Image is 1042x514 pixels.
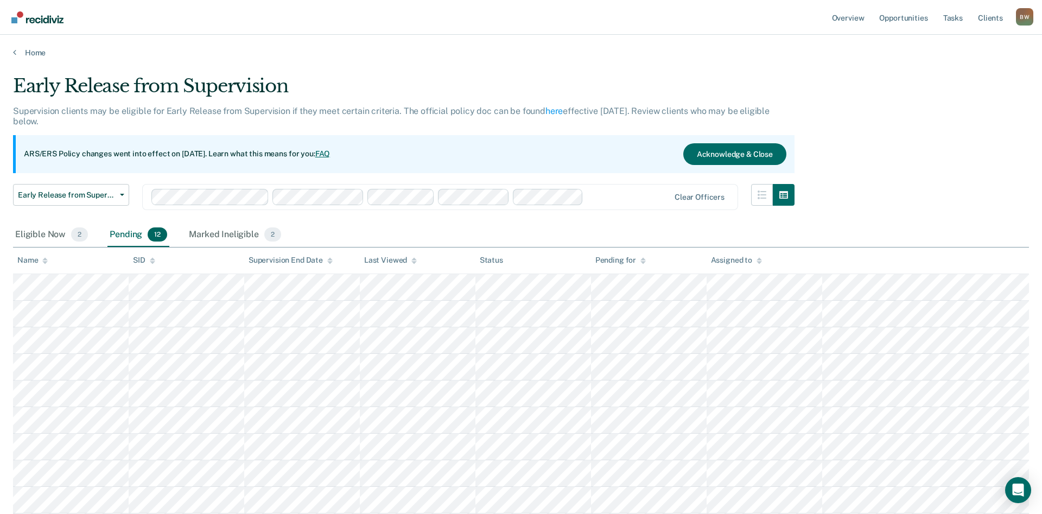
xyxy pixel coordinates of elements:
[480,256,503,265] div: Status
[1016,8,1033,26] div: B W
[24,149,330,160] p: ARS/ERS Policy changes went into effect on [DATE]. Learn what this means for you:
[595,256,646,265] div: Pending for
[13,106,770,126] p: Supervision clients may be eligible for Early Release from Supervision if they meet certain crite...
[711,256,762,265] div: Assigned to
[13,184,129,206] button: Early Release from Supervision
[13,48,1029,58] a: Home
[148,227,167,242] span: 12
[71,227,88,242] span: 2
[249,256,333,265] div: Supervision End Date
[17,256,48,265] div: Name
[683,143,786,165] button: Acknowledge & Close
[133,256,155,265] div: SID
[1005,477,1031,503] div: Open Intercom Messenger
[545,106,563,116] a: here
[315,149,331,158] a: FAQ
[264,227,281,242] span: 2
[187,223,283,247] div: Marked Ineligible2
[1016,8,1033,26] button: Profile dropdown button
[11,11,63,23] img: Recidiviz
[13,223,90,247] div: Eligible Now2
[13,75,795,106] div: Early Release from Supervision
[364,256,417,265] div: Last Viewed
[107,223,169,247] div: Pending12
[675,193,725,202] div: Clear officers
[18,191,116,200] span: Early Release from Supervision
